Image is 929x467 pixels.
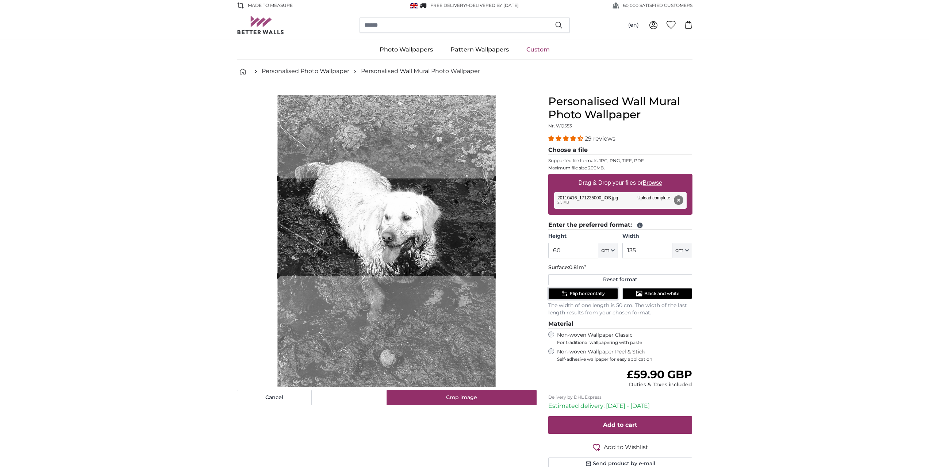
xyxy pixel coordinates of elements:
[548,123,572,129] span: Nr. WQ553
[237,16,284,34] img: Betterwalls
[548,394,692,400] p: Delivery by DHL Express
[548,165,692,171] p: Maximum file size 200MB.
[371,40,442,59] a: Photo Wallpapers
[601,247,610,254] span: cm
[570,291,605,296] span: Flip horizontally
[361,67,480,76] a: Personalised Wall Mural Photo Wallpaper
[548,302,692,317] p: The width of one length is 50 cm. The width of the last length results from your chosen format.
[548,274,692,285] button: Reset format
[430,3,467,8] span: FREE delivery!
[603,421,637,428] span: Add to cart
[469,3,519,8] span: Delivered by [DATE]
[518,40,558,59] a: Custom
[575,176,665,190] label: Drag & Drop your files or
[557,340,692,345] span: For traditional wallpapering with paste
[604,443,648,452] span: Add to Wishlist
[623,2,692,9] span: 60,000 SATISFIED CUSTOMERS
[622,288,692,299] button: Black and white
[548,288,618,299] button: Flip horizontally
[644,291,679,296] span: Black and white
[548,416,692,434] button: Add to cart
[442,40,518,59] a: Pattern Wallpapers
[262,67,349,76] a: Personalised Photo Wallpaper
[548,95,692,121] h1: Personalised Wall Mural Photo Wallpaper
[626,368,692,381] span: £59.90 GBP
[626,381,692,388] div: Duties & Taxes included
[643,180,662,186] u: Browse
[548,233,618,240] label: Height
[387,390,537,405] button: Crop image
[467,3,519,8] span: -
[410,3,418,8] img: United Kingdom
[598,243,618,258] button: cm
[557,348,692,362] label: Non-woven Wallpaper Peel & Stick
[548,443,692,452] button: Add to Wishlist
[548,264,692,271] p: Surface:
[548,319,692,329] legend: Material
[585,135,615,142] span: 29 reviews
[548,158,692,164] p: Supported file formats JPG, PNG, TIFF, PDF
[557,356,692,362] span: Self-adhesive wallpaper for easy application
[237,60,692,83] nav: breadcrumbs
[622,233,692,240] label: Width
[548,402,692,410] p: Estimated delivery: [DATE] - [DATE]
[569,264,586,271] span: 0.81m²
[548,221,692,230] legend: Enter the preferred format:
[248,2,293,9] span: Made to Measure
[237,390,312,405] button: Cancel
[675,247,684,254] span: cm
[548,135,585,142] span: 4.34 stars
[672,243,692,258] button: cm
[622,19,645,32] button: (en)
[548,146,692,155] legend: Choose a file
[557,332,692,345] label: Non-woven Wallpaper Classic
